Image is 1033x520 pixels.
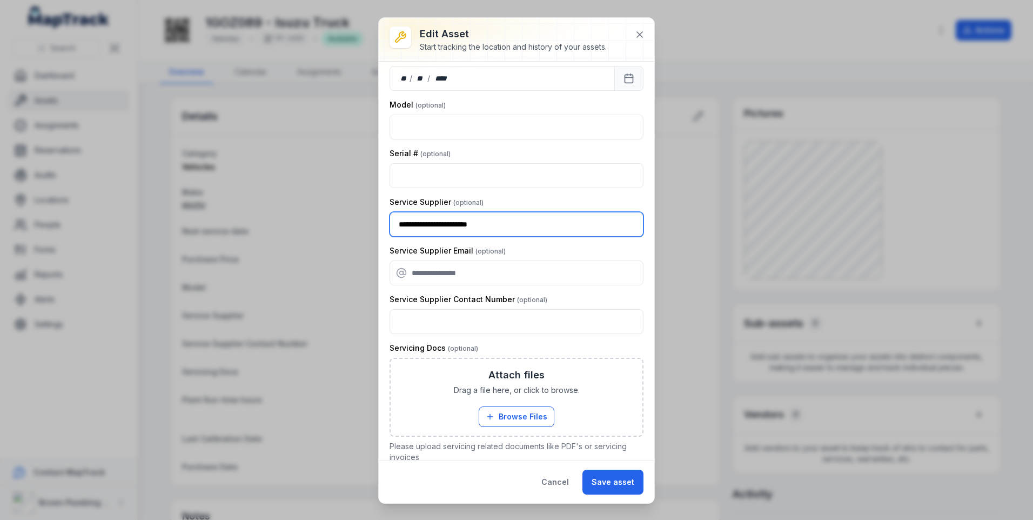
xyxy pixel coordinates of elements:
div: Start tracking the location and history of your assets. [420,42,607,52]
button: Save asset [582,470,643,495]
label: Model [390,99,446,110]
button: Calendar [614,66,643,91]
label: Service Supplier [390,197,484,208]
span: Drag a file here, or click to browse. [454,385,580,396]
div: / [427,73,431,84]
label: Service Supplier Contact Number [390,294,547,305]
h3: Edit asset [420,26,607,42]
button: Cancel [532,470,578,495]
label: Servicing Docs [390,343,478,354]
button: Browse Files [479,406,554,427]
div: / [410,73,413,84]
label: Service Supplier Email [390,245,506,256]
label: Serial # [390,148,451,159]
p: Please upload servicing related documents like PDF's or servicing invoices [390,441,643,463]
h3: Attach files [488,368,545,383]
div: day, [399,73,410,84]
div: month, [413,73,428,84]
div: year, [431,73,451,84]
